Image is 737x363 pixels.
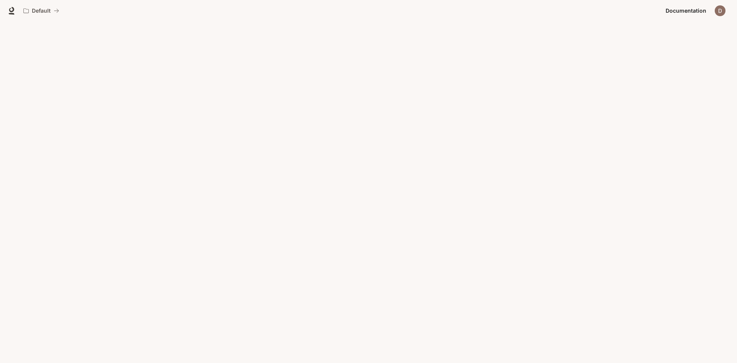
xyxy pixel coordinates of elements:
a: Documentation [663,3,709,18]
button: All workspaces [20,3,63,18]
span: Documentation [666,6,706,16]
img: User avatar [715,5,725,16]
button: User avatar [712,3,728,18]
p: Default [32,8,51,14]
